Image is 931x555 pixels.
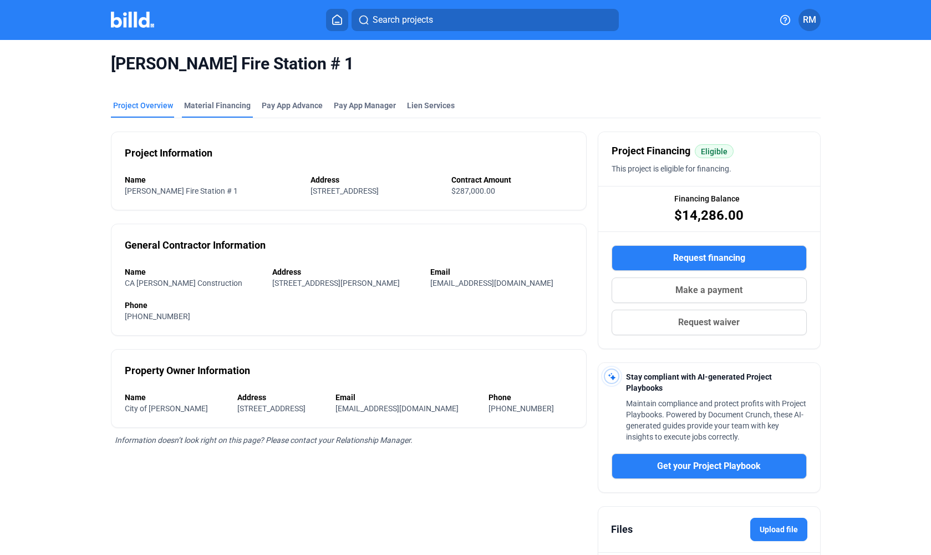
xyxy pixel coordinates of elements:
[489,392,573,403] div: Phone
[489,404,554,413] span: [PHONE_NUMBER]
[675,284,742,297] span: Make a payment
[115,436,413,445] span: Information doesn’t look right on this page? Please contact your Relationship Manager.
[311,186,379,195] span: [STREET_ADDRESS]
[113,100,173,111] div: Project Overview
[311,174,440,185] div: Address
[111,53,821,74] span: [PERSON_NAME] Fire Station # 1
[125,363,250,379] div: Property Owner Information
[373,13,433,27] span: Search projects
[125,266,262,277] div: Name
[674,193,740,204] span: Financing Balance
[352,9,619,31] button: Search projects
[626,399,806,441] span: Maintain compliance and protect profits with Project Playbooks. Powered by Document Crunch, these...
[184,100,251,111] div: Material Financing
[125,174,299,185] div: Name
[750,518,807,541] label: Upload file
[657,460,761,473] span: Get your Project Playbook
[673,251,745,265] span: Request financing
[237,404,306,413] span: [STREET_ADDRESS]
[125,145,212,161] div: Project Information
[430,279,553,287] span: [EMAIL_ADDRESS][DOMAIN_NAME]
[125,300,573,311] div: Phone
[612,453,807,479] button: Get your Project Playbook
[125,404,208,413] span: City of [PERSON_NAME]
[695,144,734,158] mat-chip: Eligible
[335,392,477,403] div: Email
[612,277,807,303] button: Make a payment
[407,100,455,111] div: Lien Services
[798,9,821,31] button: RM
[674,206,744,224] span: $14,286.00
[451,186,495,195] span: $287,000.00
[125,312,190,321] span: [PHONE_NUMBER]
[272,266,419,277] div: Address
[125,238,266,253] div: General Contractor Information
[626,372,772,392] span: Stay compliant with AI-generated Project Playbooks
[125,186,238,195] span: [PERSON_NAME] Fire Station # 1
[451,174,573,185] div: Contract Amount
[272,279,400,287] span: [STREET_ADDRESS][PERSON_NAME]
[125,279,242,287] span: CA [PERSON_NAME] Construction
[334,100,396,111] span: Pay App Manager
[111,12,155,28] img: Billd Company Logo
[262,100,323,111] div: Pay App Advance
[612,143,690,159] span: Project Financing
[803,13,816,27] span: RM
[335,404,459,413] span: [EMAIL_ADDRESS][DOMAIN_NAME]
[125,392,227,403] div: Name
[611,522,633,537] div: Files
[430,266,573,277] div: Email
[237,392,324,403] div: Address
[612,245,807,271] button: Request financing
[612,310,807,335] button: Request waiver
[612,164,731,173] span: This project is eligible for financing.
[678,316,740,329] span: Request waiver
